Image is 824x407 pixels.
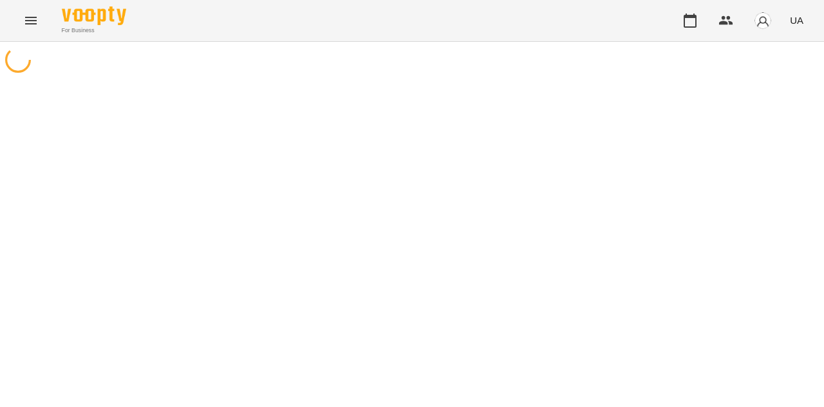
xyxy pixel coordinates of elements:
span: UA [790,14,803,27]
img: avatar_s.png [754,12,772,30]
button: Menu [15,5,46,36]
span: For Business [62,26,126,35]
button: UA [785,8,809,32]
img: Voopty Logo [62,6,126,25]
